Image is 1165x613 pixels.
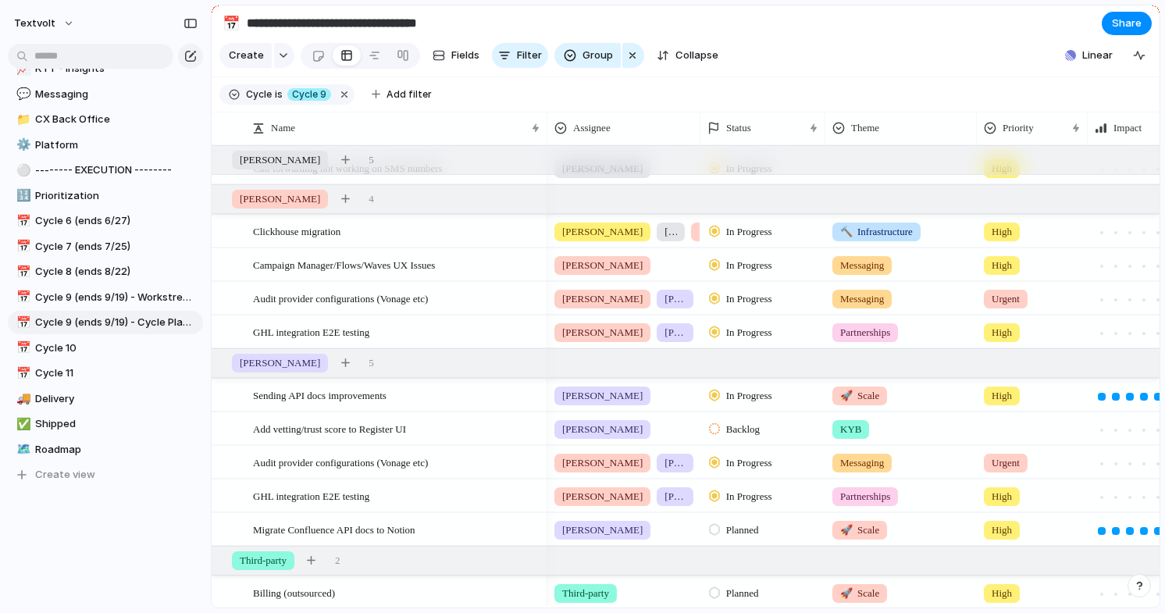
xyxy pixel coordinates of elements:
span: Create [229,48,264,63]
span: [PERSON_NAME] [240,355,320,371]
span: In Progress [726,291,772,307]
button: 📅 [14,365,30,381]
a: 🔢Prioritization [8,184,203,208]
span: Delivery [35,391,198,407]
span: High [992,258,1012,273]
span: [PERSON_NAME] [664,291,686,307]
span: Billing (outsourced) [253,583,335,601]
span: [PERSON_NAME] [562,489,643,504]
span: [PERSON_NAME] [562,325,643,340]
span: [PERSON_NAME] [240,152,320,168]
span: High [992,325,1012,340]
span: Collapse [675,48,718,63]
div: 🗺️Roadmap [8,438,203,462]
button: 🗺️ [14,442,30,458]
span: [PERSON_NAME] [562,291,643,307]
span: [PERSON_NAME] [240,191,320,207]
button: 🔢 [14,188,30,204]
button: ⚪ [14,162,30,178]
span: 🚀 [840,524,853,536]
span: KYT - Insights [35,61,198,77]
a: 💬Messaging [8,83,203,106]
span: 2 [335,553,340,568]
span: 5 [369,152,374,168]
span: High [992,489,1012,504]
a: 📁CX Back Office [8,108,203,131]
div: 📅 [16,339,27,357]
span: Cycle 8 (ends 8/22) [35,264,198,280]
span: Urgent [992,291,1020,307]
span: [PERSON_NAME] [664,455,686,471]
button: 💬 [14,87,30,102]
span: [PERSON_NAME] [664,325,686,340]
span: Share [1112,16,1142,31]
span: KYB [840,422,861,437]
button: 📈 [14,61,30,77]
div: 📈 [16,60,27,78]
button: 📅 [14,264,30,280]
span: Cycle [246,87,272,102]
a: 📅Cycle 9 (ends 9/19) - Workstreams [8,286,203,309]
span: -------- EXECUTION -------- [35,162,198,178]
span: 🚀 [840,587,853,599]
span: Cycle 11 [35,365,198,381]
span: 4 [369,191,374,207]
button: Fields [426,43,486,68]
div: 📅Cycle 11 [8,362,203,385]
button: Cycle 9 [284,86,334,103]
span: Audit provider configurations (Vonage etc) [253,453,428,471]
span: Planned [726,586,759,601]
button: Linear [1059,44,1119,67]
a: ⚪-------- EXECUTION -------- [8,159,203,182]
span: [PERSON_NAME] [699,224,711,240]
a: ⚙️Platform [8,134,203,157]
button: 🚚 [14,391,30,407]
span: Audit provider configurations (Vonage etc) [253,289,428,307]
div: 📅Cycle 6 (ends 6/27) [8,209,203,233]
span: High [992,586,1012,601]
button: 📁 [14,112,30,127]
span: Roadmap [35,442,198,458]
span: Impact [1113,120,1142,136]
span: CX Back Office [35,112,198,127]
a: 📅Cycle 9 (ends 9/19) - Cycle Planning [8,311,203,334]
a: 📅Cycle 10 [8,337,203,360]
div: 📁 [16,111,27,129]
span: Infrastructure [840,224,913,240]
div: 📈KYT - Insights [8,57,203,80]
button: 📅 [14,340,30,356]
span: Group [582,48,613,63]
span: Priority [1003,120,1034,136]
span: Messaging [840,455,884,471]
span: High [992,388,1012,404]
span: High [992,522,1012,538]
span: Messaging [35,87,198,102]
div: 📅 [16,288,27,306]
a: 📅Cycle 8 (ends 8/22) [8,260,203,283]
span: Partnerships [840,325,890,340]
span: Messaging [840,291,884,307]
span: Platform [35,137,198,153]
button: textvolt [7,11,83,36]
span: Add filter [387,87,432,102]
span: textvolt [14,16,55,31]
button: 📅 [219,11,244,36]
span: In Progress [726,258,772,273]
span: Theme [851,120,879,136]
span: is [275,87,283,102]
span: Backlog [726,422,760,437]
span: Cycle 9 (ends 9/19) - Cycle Planning [35,315,198,330]
div: 🗺️ [16,440,27,458]
span: Clickhouse migration [253,222,340,240]
span: [PERSON_NAME] [562,422,643,437]
span: Fields [451,48,479,63]
span: Messaging [840,258,884,273]
span: Third-party [240,553,287,568]
span: [PERSON_NAME] [562,388,643,404]
span: Migrate Confluence API docs to Notion [253,520,415,538]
